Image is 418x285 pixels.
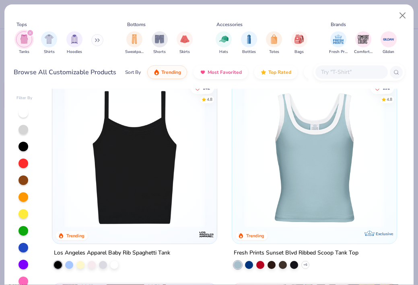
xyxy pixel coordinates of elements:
span: Totes [269,49,279,55]
span: Shorts [153,49,166,55]
span: Fresh Prints [329,49,348,55]
span: Most Favorited [208,69,242,75]
span: Hoodies [67,49,82,55]
span: Sweatpants [125,49,144,55]
div: filter for Totes [266,31,282,55]
div: filter for Bags [291,31,307,55]
div: Fresh Prints Sunset Blvd Ribbed Scoop Tank Top [234,248,358,258]
button: filter button [177,31,193,55]
div: Sort By [125,69,141,76]
img: Bottles Image [245,35,253,44]
img: Gildan Image [383,33,395,45]
img: 805349cc-a073-4baf-ae89-b2761e757b43 [240,88,389,228]
button: Top Rated [254,65,297,79]
button: filter button [41,31,57,55]
div: Browse All Customizable Products [14,67,116,77]
span: Trending [161,69,181,75]
img: Los Angeles Apparel logo [198,226,214,242]
div: 4.8 [207,96,212,102]
div: filter for Shirts [41,31,57,55]
div: filter for Fresh Prints [329,31,348,55]
div: filter for Tanks [16,31,32,55]
button: Like [371,82,394,94]
img: Skirts Image [180,35,189,44]
button: Close [395,8,410,23]
img: Fresh Prints Image [332,33,344,45]
img: Sweatpants Image [130,35,139,44]
span: Skirts [179,49,190,55]
img: Tanks Image [20,35,29,44]
button: filter button [125,31,144,55]
span: 142 [203,86,210,90]
button: Most Favorited [194,65,248,79]
div: Accessories [216,21,243,28]
div: Los Angeles Apparel Baby Rib Spaghetti Tank [54,248,170,258]
img: TopRated.gif [260,69,267,75]
img: Totes Image [270,35,278,44]
img: Comfort Colors Image [357,33,369,45]
button: filter button [381,31,397,55]
span: Comfort Colors [354,49,373,55]
div: filter for Comfort Colors [354,31,373,55]
div: filter for Skirts [177,31,193,55]
span: Shirts [44,49,55,55]
button: filter button [216,31,232,55]
span: Bottles [242,49,256,55]
span: Exclusive [376,231,393,236]
img: most_fav.gif [200,69,206,75]
button: Trending [147,65,187,79]
span: Hats [219,49,228,55]
div: Bottoms [127,21,146,28]
img: Bags Image [294,35,303,44]
span: Bags [294,49,304,55]
div: Brands [331,21,346,28]
div: filter for Sweatpants [125,31,144,55]
div: filter for Shorts [152,31,168,55]
span: Top Rated [268,69,291,75]
div: 4.8 [387,96,392,102]
button: filter button [152,31,168,55]
div: filter for Hoodies [66,31,82,55]
button: filter button [329,31,348,55]
button: filter button [291,31,307,55]
button: filter button [354,31,373,55]
div: filter for Hats [216,31,232,55]
img: cbf11e79-2adf-4c6b-b19e-3da42613dd1b [60,88,209,228]
img: Shorts Image [155,35,164,44]
img: Hats Image [219,35,229,44]
div: filter for Gildan [381,31,397,55]
span: 131 [383,86,390,90]
div: Tops [16,21,27,28]
img: trending.gif [153,69,160,75]
span: Tanks [19,49,29,55]
img: Hoodies Image [70,35,79,44]
span: Gildan [383,49,394,55]
div: Filter By [16,95,33,101]
div: filter for Bottles [241,31,257,55]
button: filter button [241,31,257,55]
button: filter button [66,31,82,55]
button: filter button [266,31,282,55]
img: Shirts Image [45,35,54,44]
button: filter button [16,31,32,55]
button: Like [191,82,214,94]
input: Try "T-Shirt" [320,67,382,77]
span: + 6 [303,263,307,267]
